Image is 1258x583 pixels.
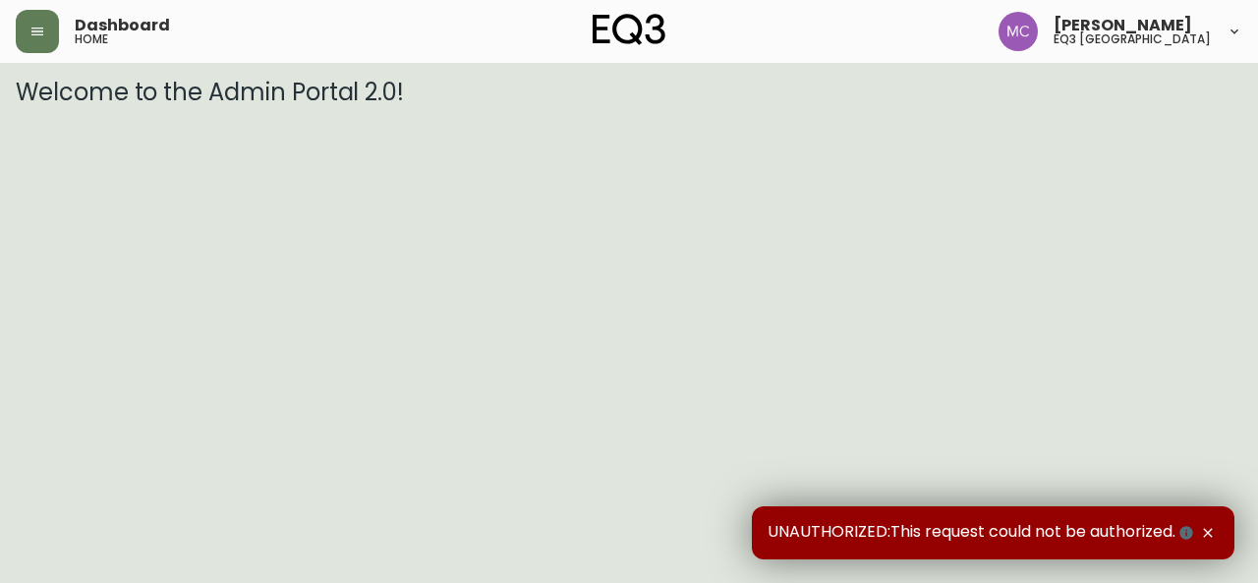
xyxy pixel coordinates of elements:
img: 6dbdb61c5655a9a555815750a11666cc [999,12,1038,51]
span: UNAUTHORIZED:This request could not be authorized. [768,522,1197,544]
img: logo [593,14,665,45]
h5: home [75,33,108,45]
h3: Welcome to the Admin Portal 2.0! [16,79,1242,106]
span: Dashboard [75,18,170,33]
h5: eq3 [GEOGRAPHIC_DATA] [1054,33,1211,45]
span: [PERSON_NAME] [1054,18,1192,33]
